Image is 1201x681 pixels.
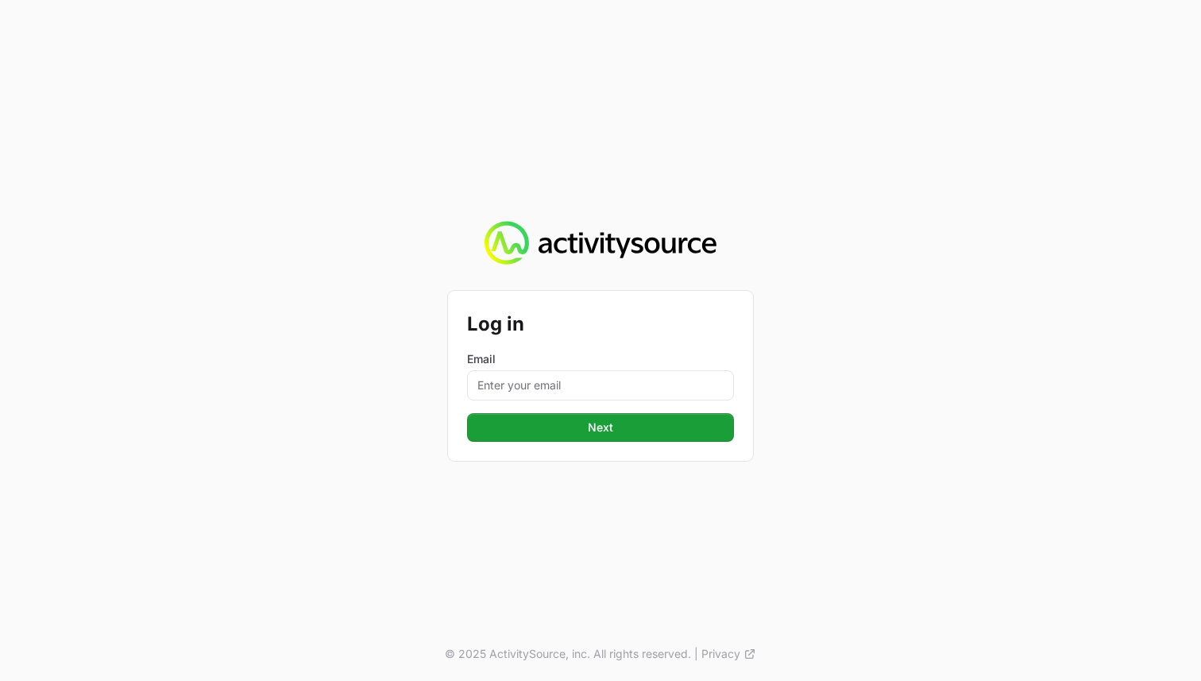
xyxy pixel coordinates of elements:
[445,646,691,662] p: © 2025 ActivitySource, inc. All rights reserved.
[588,418,613,437] span: Next
[485,221,716,265] img: Activity Source
[701,646,756,662] a: Privacy
[467,351,734,367] label: Email
[694,646,698,662] span: |
[467,413,734,442] button: Next
[467,370,734,400] input: Enter your email
[467,310,734,339] h2: Log in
